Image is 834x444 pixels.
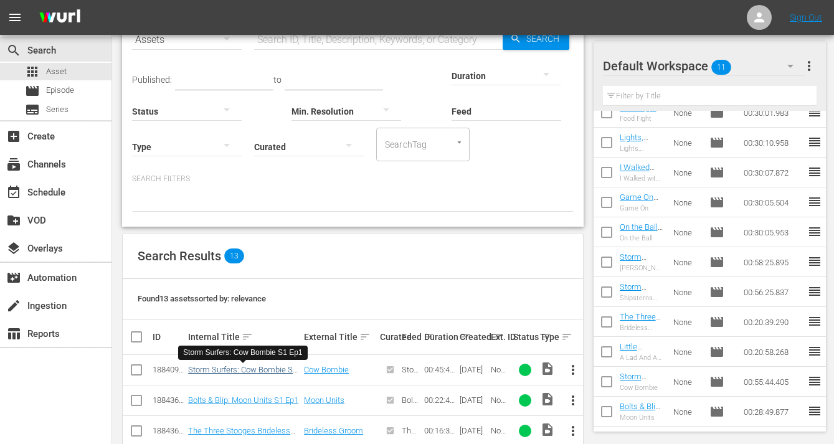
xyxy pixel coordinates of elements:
span: more_vert [566,362,580,377]
div: None [491,426,509,435]
span: Episode [709,105,724,120]
div: [DATE] [460,426,487,435]
td: None [668,397,704,427]
span: more_vert [566,393,580,408]
span: Episode [709,404,724,419]
a: Moon Units [304,395,344,405]
div: Brideless Groom [620,324,663,332]
span: Episode [709,314,724,329]
td: 00:55:44.405 [739,367,807,397]
span: sort [242,331,253,342]
span: Episode [709,255,724,270]
div: Feed [402,329,420,344]
div: 188436907 [153,426,184,435]
div: Cow Bombie [620,384,663,392]
a: Storm Surfers: Cow Bombie S1 Ep1 [620,372,658,418]
div: Duration [424,329,456,344]
td: 00:20:39.290 [739,307,807,337]
a: Game On S1 EP4 [620,192,658,211]
a: Sign Out [790,12,822,22]
button: more_vert [558,385,588,415]
div: 188409932 [153,365,184,374]
span: Search [521,27,569,50]
p: Search Filters: [132,174,574,184]
span: Channels [6,157,21,172]
button: Open [453,136,465,148]
span: Search [6,43,21,58]
a: Lights, Camera, Traction S1 EP2 [620,133,660,170]
a: I Walked with a Teacher S1 EP3 [620,163,660,200]
span: reorder [807,254,822,269]
td: None [668,337,704,367]
div: Assets [132,22,242,57]
div: Lights, Camera, Traction [620,144,663,153]
span: 11 [711,54,731,80]
img: ans4CAIJ8jUAAAAAAAAAAAAAAAAAAAAAAAAgQb4GAAAAAAAAAAAAAAAAAAAAAAAAJMjXAAAAAAAAAAAAAAAAAAAAAAAAgAT5G... [30,3,90,32]
span: Video [540,422,555,437]
span: reorder [807,404,822,418]
div: Ext. ID [491,332,509,342]
span: Found 13 assets sorted by: relevance [138,294,266,303]
div: Food Fight [620,115,663,123]
span: Series [46,103,69,116]
span: Asset [25,64,40,79]
td: None [668,277,704,307]
span: VOD [6,213,21,228]
button: more_vert [558,355,588,385]
a: Little Rascals A Lad And A Lamp S1 Ep1 [620,342,655,389]
span: Video [540,361,555,376]
span: Bolts & Blip [402,395,420,423]
span: Storm Surfers [402,365,419,402]
a: Storm Surfers: Cow Bombie S1 Ep1 [188,365,298,384]
div: None [491,395,509,405]
a: Bolts & Blip: Moon Units S1 Ep1 [620,402,661,430]
td: None [668,367,704,397]
div: [PERSON_NAME] [620,264,663,272]
div: A Lad And A Lamp [620,354,663,362]
td: 00:28:49.877 [739,397,807,427]
div: 00:22:49.301 [424,395,456,405]
span: reorder [807,164,822,179]
td: None [668,307,704,337]
div: I Walked with a Teacher [620,174,663,182]
div: 00:45:43.445 [424,365,456,374]
td: 00:30:10.958 [739,128,807,158]
td: 00:30:05.504 [739,187,807,217]
div: Created [460,329,487,344]
span: Search Results [138,248,221,263]
span: Asset [46,65,67,78]
span: Reports [6,326,21,341]
span: Episode [709,374,724,389]
div: 00:16:39.098 [424,426,456,435]
span: Schedule [6,185,21,200]
span: Published: [132,75,172,85]
td: 00:30:01.983 [739,98,807,128]
div: None [491,365,509,374]
a: The Three Stooges Brideless Groom S1 Ep1 [620,312,661,359]
div: 188436906 [153,395,184,405]
span: Video [540,392,555,407]
td: 00:56:25.837 [739,277,807,307]
a: On the Ball S1 EP5 [620,222,663,241]
span: Ingestion [6,298,21,313]
div: [DATE] [460,395,487,405]
div: Internal Title [188,329,300,344]
span: Create [6,129,21,144]
span: Overlays [6,241,21,256]
span: Automation [6,270,21,285]
div: External Title [304,329,376,344]
span: reorder [807,374,822,389]
div: On the Ball [620,234,663,242]
span: Episode [25,83,40,98]
a: Brideless Groom [304,426,363,435]
td: 00:20:58.268 [739,337,807,367]
span: Episode [709,195,724,210]
span: reorder [807,344,822,359]
span: reorder [807,194,822,209]
span: Episode [709,344,724,359]
a: Storm Surfers: Shipsterns Bluff S1 Ep2 [620,282,662,319]
td: 00:30:07.872 [739,158,807,187]
span: reorder [807,135,822,149]
div: ID [153,332,184,342]
span: reorder [807,284,822,299]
